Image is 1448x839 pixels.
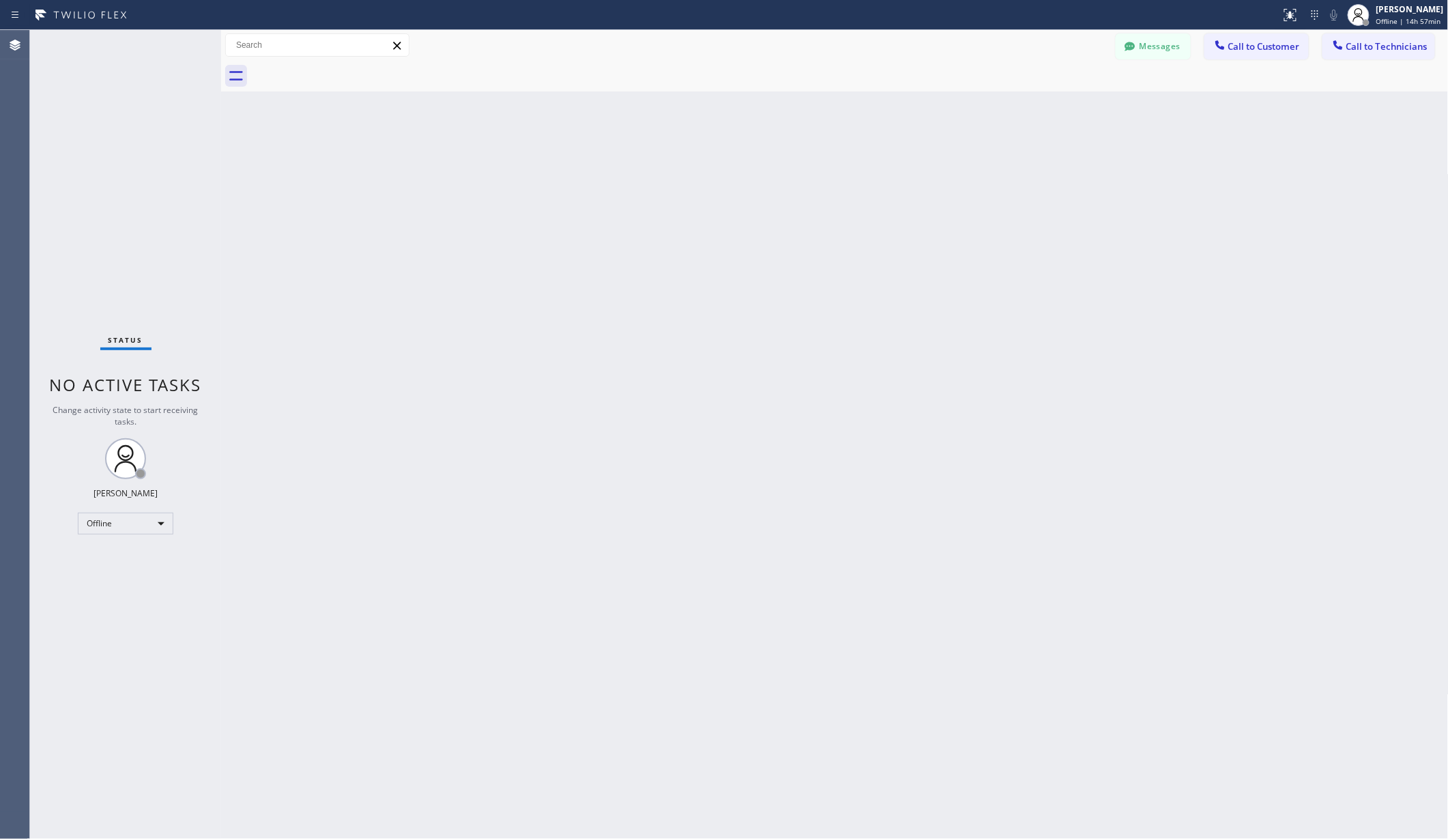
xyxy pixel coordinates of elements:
[1376,16,1441,26] span: Offline | 14h 57min
[53,404,199,427] span: Change activity state to start receiving tasks.
[1346,40,1428,53] span: Call to Technicians
[226,34,409,56] input: Search
[1376,3,1444,15] div: [PERSON_NAME]
[1116,33,1191,59] button: Messages
[108,335,143,345] span: Status
[1228,40,1300,53] span: Call to Customer
[78,513,173,535] div: Offline
[93,487,158,499] div: [PERSON_NAME]
[1324,5,1344,25] button: Mute
[1204,33,1309,59] button: Call to Customer
[50,373,202,396] span: No active tasks
[1322,33,1435,59] button: Call to Technicians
